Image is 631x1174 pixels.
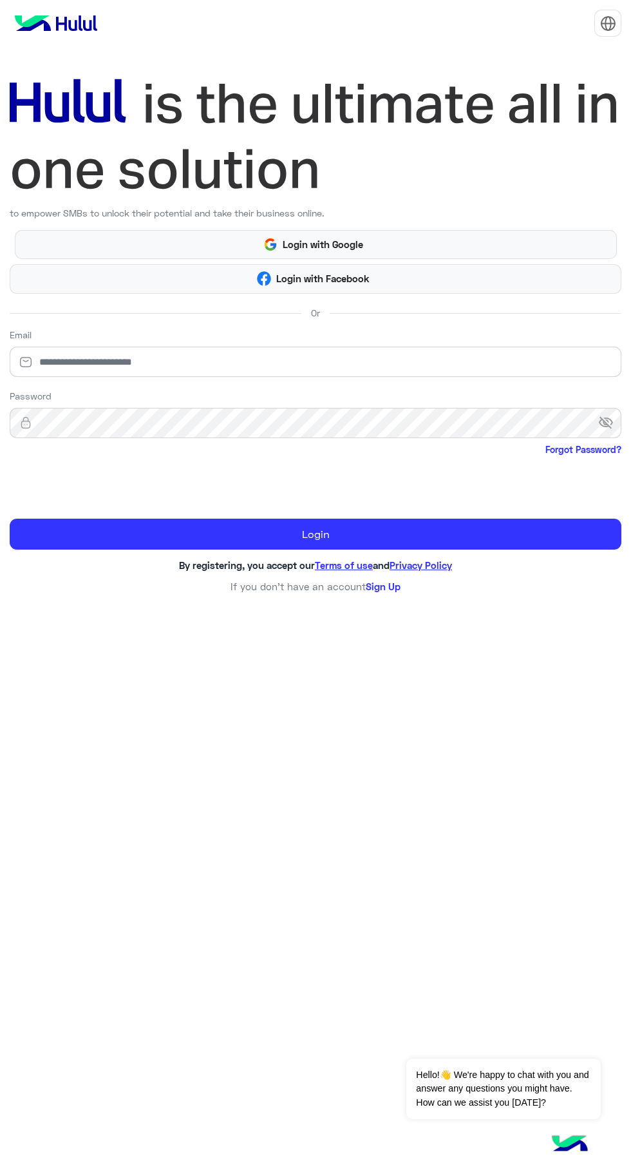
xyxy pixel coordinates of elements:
span: visibility_off [598,411,621,434]
a: Privacy Policy [390,559,452,571]
label: Email [10,328,32,342]
img: hululLoginTitle_EN.svg [10,71,621,202]
span: By registering, you accept our [179,559,315,571]
img: hulul-logo.png [547,1122,592,1168]
span: Or [311,306,320,320]
img: email [10,356,42,369]
img: logo [10,10,102,36]
span: Login with Google [278,237,368,252]
a: Sign Up [366,581,400,592]
label: Password [10,389,52,403]
button: Login [10,519,621,550]
img: tab [600,15,616,32]
img: Facebook [257,271,272,286]
span: Login with Facebook [271,271,374,286]
h6: If you don’t have an account [10,581,621,592]
p: to empower SMBs to unlock their potential and take their business online. [10,206,621,220]
button: Login with Facebook [10,264,621,294]
span: Hello!👋 We're happy to chat with you and answer any questions you might have. How can we assist y... [406,1059,600,1119]
iframe: reCAPTCHA [10,459,205,509]
button: Login with Google [15,230,617,260]
span: and [373,559,390,571]
a: Forgot Password? [545,443,621,456]
a: Terms of use [315,559,373,571]
img: lock [10,416,42,429]
img: Google [263,237,278,252]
